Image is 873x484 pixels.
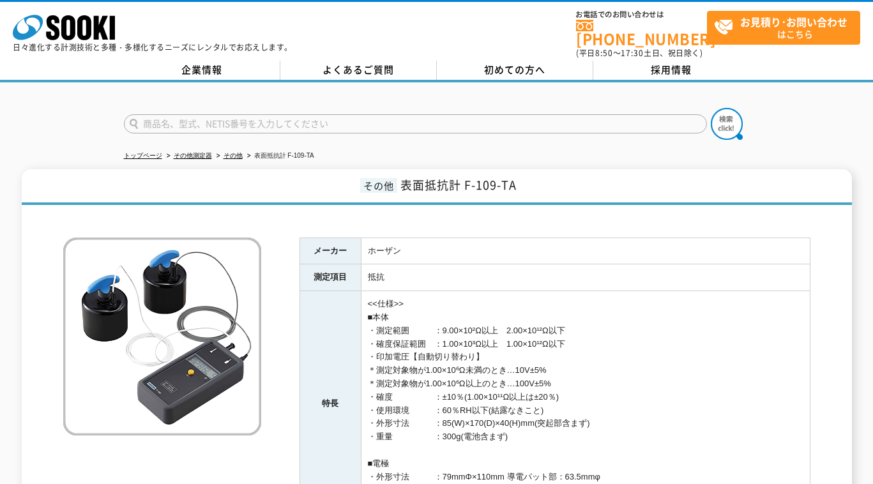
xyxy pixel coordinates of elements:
img: btn_search.png [711,108,743,140]
span: 表面抵抗計 F-109-TA [400,176,517,193]
p: 日々進化する計測技術と多種・多様化するニーズにレンタルでお応えします。 [13,43,292,51]
a: 企業情報 [124,61,280,80]
th: 測定項目 [300,264,361,291]
span: 初めての方へ [484,63,545,77]
input: 商品名、型式、NETIS番号を入力してください [124,114,707,133]
a: [PHONE_NUMBER] [576,20,707,46]
td: 抵抗 [361,264,810,291]
a: 初めての方へ [437,61,593,80]
a: 採用情報 [593,61,750,80]
img: 表面抵抗計 F-109-TA [63,238,261,435]
span: 8:50 [595,47,613,59]
span: 17:30 [621,47,644,59]
span: はこちら [714,11,860,43]
a: その他測定器 [174,152,212,159]
a: お見積り･お問い合わせはこちら [707,11,860,45]
td: ホーザン [361,238,810,264]
li: 表面抵抗計 F-109-TA [245,149,314,163]
span: (平日 ～ 土日、祝日除く) [576,47,702,59]
a: トップページ [124,152,162,159]
span: お電話でのお問い合わせは [576,11,707,19]
strong: お見積り･お問い合わせ [740,14,847,29]
th: メーカー [300,238,361,264]
a: その他 [224,152,243,159]
span: その他 [360,178,397,193]
a: よくあるご質問 [280,61,437,80]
